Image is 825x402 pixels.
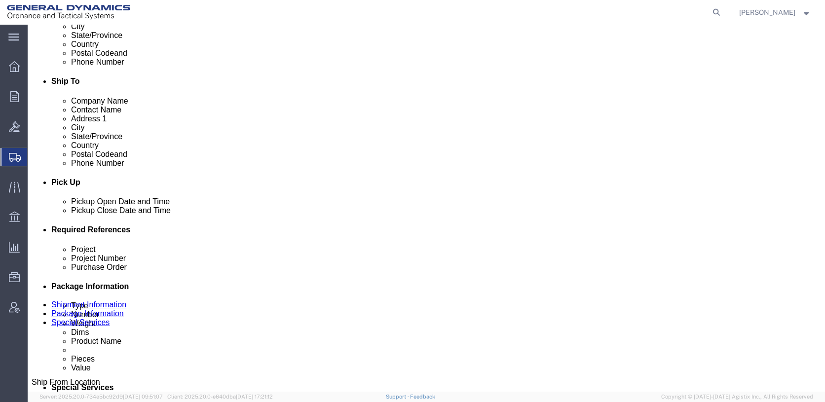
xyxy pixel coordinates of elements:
a: Support [386,394,411,400]
button: [PERSON_NAME] [739,6,812,18]
img: logo [7,5,130,20]
span: Client: 2025.20.0-e640dba [167,394,273,400]
a: Feedback [410,394,435,400]
span: [DATE] 17:21:12 [236,394,273,400]
span: [DATE] 09:51:07 [123,394,163,400]
iframe: FS Legacy Container [28,25,825,392]
span: Aaron Craig [739,7,795,18]
span: Copyright © [DATE]-[DATE] Agistix Inc., All Rights Reserved [661,393,813,401]
span: Server: 2025.20.0-734e5bc92d9 [39,394,163,400]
